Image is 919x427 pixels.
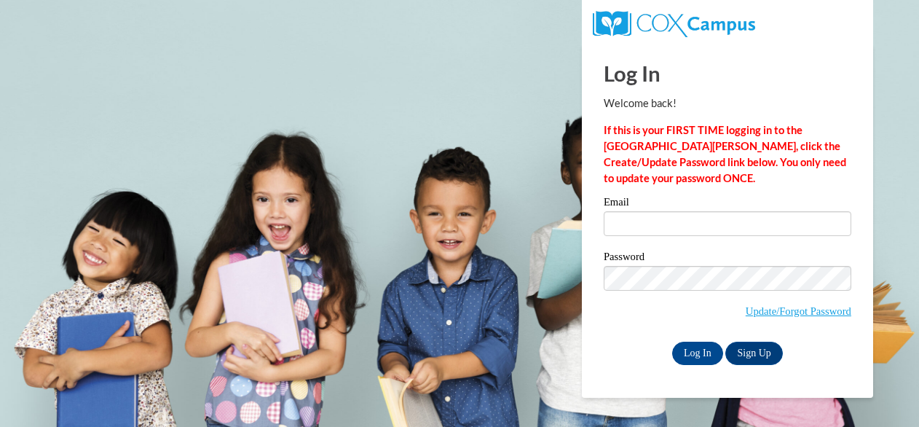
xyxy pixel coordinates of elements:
a: Sign Up [725,342,782,365]
a: COX Campus [593,17,755,29]
h1: Log In [604,58,851,88]
input: Log In [672,342,723,365]
img: COX Campus [593,11,755,37]
a: Update/Forgot Password [746,305,851,317]
label: Email [604,197,851,211]
label: Password [604,251,851,266]
strong: If this is your FIRST TIME logging in to the [GEOGRAPHIC_DATA][PERSON_NAME], click the Create/Upd... [604,124,846,184]
p: Welcome back! [604,95,851,111]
